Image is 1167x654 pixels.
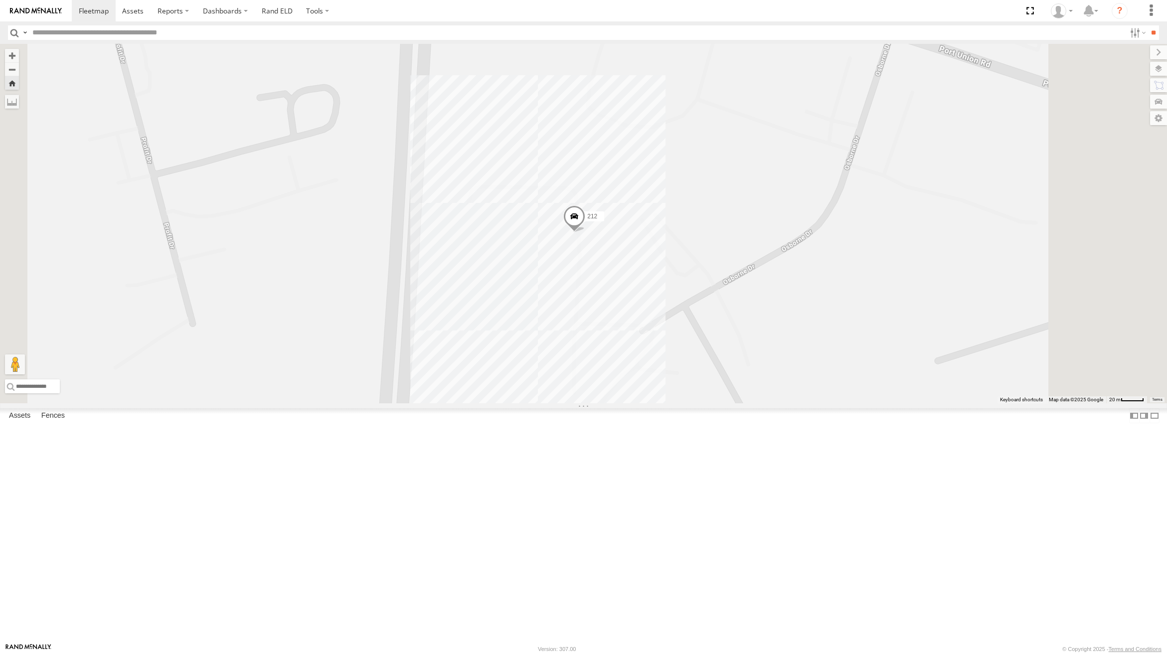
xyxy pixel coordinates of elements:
button: Zoom Home [5,76,19,90]
label: Fences [36,409,70,423]
label: Search Filter Options [1126,25,1148,40]
button: Map Scale: 20 m per 43 pixels [1106,396,1147,403]
img: rand-logo.svg [10,7,62,14]
label: Map Settings [1150,111,1167,125]
div: © Copyright 2025 - [1062,646,1162,652]
label: Measure [5,95,19,109]
label: Assets [4,409,35,423]
span: 212 [587,213,597,220]
i: ? [1112,3,1128,19]
button: Zoom in [5,49,19,62]
button: Zoom out [5,62,19,76]
a: Visit our Website [5,644,51,654]
span: Map data ©2025 Google [1049,397,1103,402]
a: Terms and Conditions [1109,646,1162,652]
button: Keyboard shortcuts [1000,396,1043,403]
button: Drag Pegman onto the map to open Street View [5,354,25,374]
label: Hide Summary Table [1150,408,1160,423]
label: Search Query [21,25,29,40]
label: Dock Summary Table to the Left [1129,408,1139,423]
span: 20 m [1109,397,1121,402]
div: Version: 307.00 [538,646,576,652]
a: Terms (opens in new tab) [1152,398,1163,402]
label: Dock Summary Table to the Right [1139,408,1149,423]
div: Greg Walker [1047,3,1076,18]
